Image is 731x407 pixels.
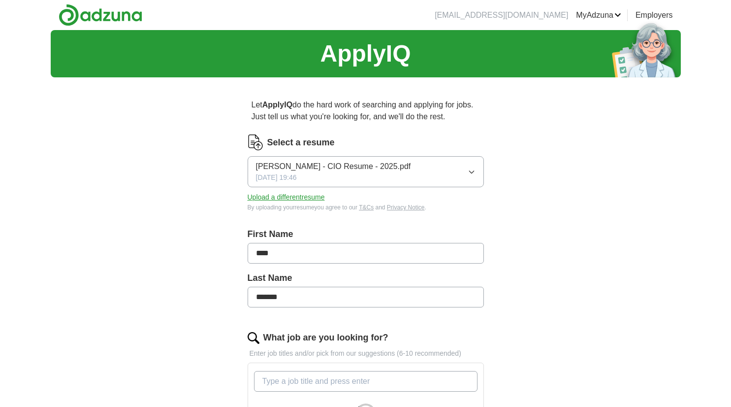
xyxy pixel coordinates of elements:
[248,228,484,241] label: First Name
[636,9,673,21] a: Employers
[387,204,425,211] a: Privacy Notice
[256,161,411,172] span: [PERSON_NAME] - CIO Resume - 2025.pdf
[256,172,297,183] span: [DATE] 19:46
[248,332,259,344] img: search.png
[248,156,484,187] button: [PERSON_NAME] - CIO Resume - 2025.pdf[DATE] 19:46
[267,136,335,149] label: Select a resume
[248,348,484,359] p: Enter job titles and/or pick from our suggestions (6-10 recommended)
[359,204,374,211] a: T&Cs
[435,9,568,21] li: [EMAIL_ADDRESS][DOMAIN_NAME]
[248,192,325,203] button: Upload a differentresume
[320,36,411,71] h1: ApplyIQ
[254,371,477,392] input: Type a job title and press enter
[59,4,142,26] img: Adzuna logo
[262,101,292,109] strong: ApplyIQ
[248,203,484,212] div: By uploading your resume you agree to our and .
[248,135,263,150] img: CV Icon
[576,9,621,21] a: MyAdzuna
[248,271,484,285] label: Last Name
[263,331,388,344] label: What job are you looking for?
[248,95,484,127] p: Let do the hard work of searching and applying for jobs. Just tell us what you're looking for, an...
